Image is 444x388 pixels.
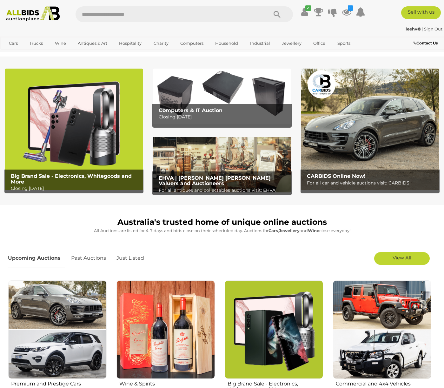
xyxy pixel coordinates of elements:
[51,38,70,49] a: Wine
[424,26,442,31] a: Sign Out
[414,40,439,47] a: Contact Us
[422,26,423,31] span: |
[159,175,271,187] b: EHVA | [PERSON_NAME] [PERSON_NAME] Valuers and Auctioneers
[342,6,351,18] a: 5
[25,38,47,49] a: Trucks
[8,227,436,234] p: All Auctions are listed for 4-7 days and bids close on their scheduled day. Auctions for , and cl...
[307,173,366,179] b: CARBIDS Online Now!
[309,38,329,49] a: Office
[300,6,309,18] a: ✔
[305,5,311,11] i: ✔
[5,49,58,59] a: [GEOGRAPHIC_DATA]
[8,249,65,268] a: Upcoming Auctions
[261,6,293,22] button: Search
[401,6,441,19] a: Sell with us
[153,137,291,192] img: EHVA | Evans Hastings Valuers and Auctioneers
[246,38,274,49] a: Industrial
[153,69,291,124] a: Computers & IT Auction Computers & IT Auction Closing [DATE]
[225,280,323,379] img: Big Brand Sale - Electronics, Whitegoods and More
[115,38,146,49] a: Hospitality
[8,280,107,379] img: Premium and Prestige Cars
[5,69,143,190] img: Big Brand Sale - Electronics, Whitegoods and More
[153,137,291,192] a: EHVA | Evans Hastings Valuers and Auctioneers EHVA | [PERSON_NAME] [PERSON_NAME] Valuers and Auct...
[406,26,422,31] a: leehv
[8,218,436,227] h1: Australia's trusted home of unique online auctions
[279,228,300,233] strong: Jewellery
[268,228,278,233] strong: Cars
[11,379,107,387] h2: Premium and Prestige Cars
[333,38,355,49] a: Sports
[414,41,438,45] b: Contact Us
[159,113,288,121] p: Closing [DATE]
[3,6,63,21] img: Allbids.com.au
[11,173,132,185] b: Big Brand Sale - Electronics, Whitegoods and More
[348,5,353,11] i: 5
[308,228,319,233] strong: Wine
[11,184,140,192] p: Closing [DATE]
[374,252,430,265] a: View All
[5,69,143,190] a: Big Brand Sale - Electronics, Whitegoods and More Big Brand Sale - Electronics, Whitegoods and Mo...
[149,38,173,49] a: Charity
[336,379,431,387] h2: Commercial and 4x4 Vehicles
[393,255,411,261] span: View All
[74,38,111,49] a: Antiques & Art
[153,69,291,124] img: Computers & IT Auction
[211,38,242,49] a: Household
[176,38,208,49] a: Computers
[159,107,222,113] b: Computers & IT Auction
[301,69,439,190] img: CARBIDS Online Now!
[301,69,439,190] a: CARBIDS Online Now! CARBIDS Online Now! For all car and vehicle auctions visit: CARBIDS!
[119,379,215,387] h2: Wine & Spirits
[66,249,111,268] a: Past Auctions
[406,26,421,31] strong: leehv
[116,280,215,379] img: Wine & Spirits
[159,186,288,194] p: For all antiques and collectables auctions visit: EHVA
[5,38,22,49] a: Cars
[112,249,149,268] a: Just Listed
[278,38,306,49] a: Jewellery
[307,179,436,187] p: For all car and vehicle auctions visit: CARBIDS!
[333,280,431,379] img: Commercial and 4x4 Vehicles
